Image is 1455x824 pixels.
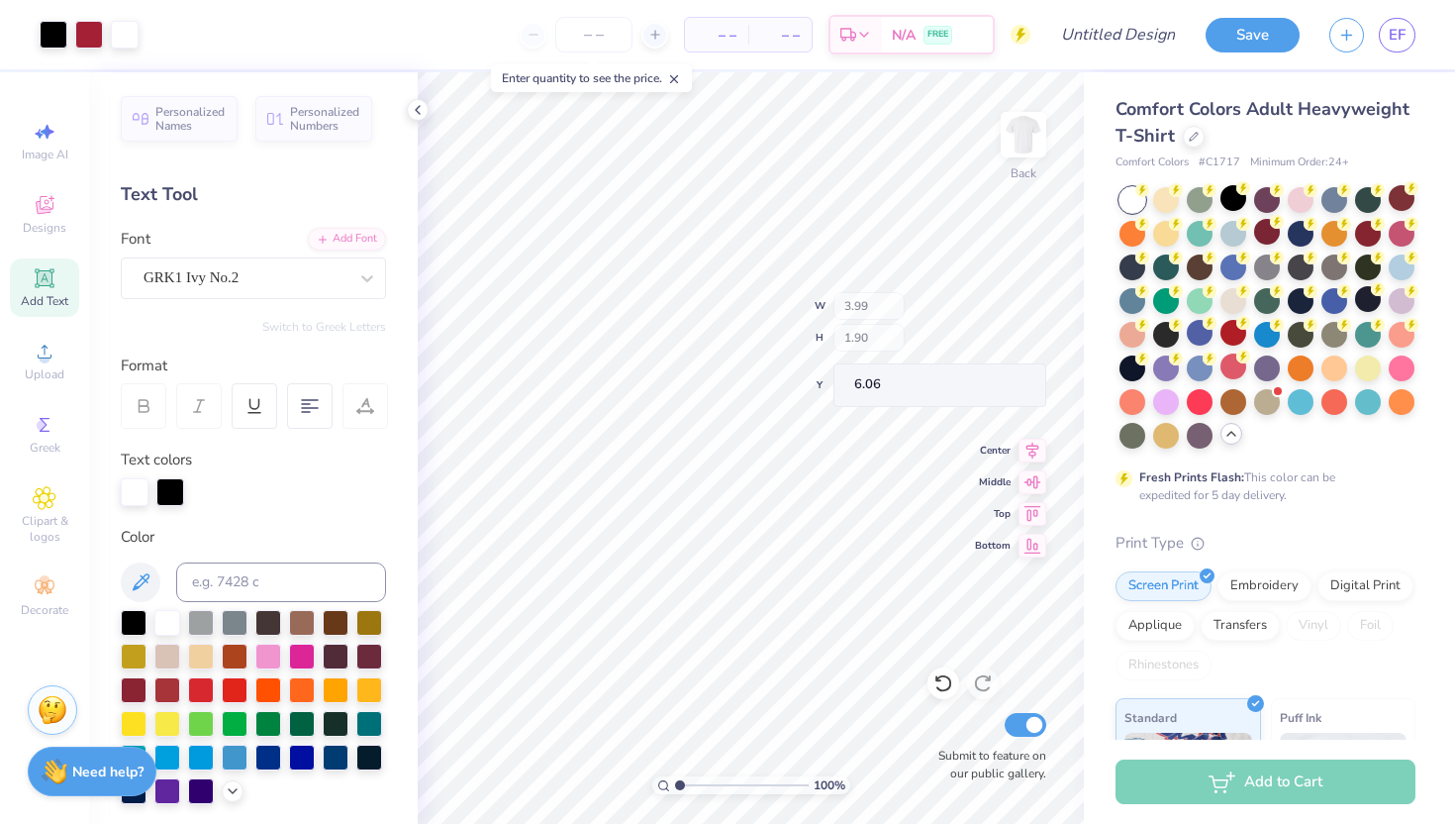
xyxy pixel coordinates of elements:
[1115,571,1212,601] div: Screen Print
[975,507,1011,521] span: Top
[1379,18,1415,52] a: EF
[1045,15,1191,54] input: Untitled Design
[814,776,845,794] span: 100 %
[121,355,388,377] div: Format
[1124,707,1177,728] span: Standard
[121,228,150,251] label: Font
[262,319,386,335] button: Switch to Greek Letters
[1280,707,1321,728] span: Puff Ink
[1286,611,1341,641] div: Vinyl
[121,526,386,549] div: Color
[1139,468,1383,504] div: This color can be expedited for 5 day delivery.
[155,105,226,133] span: Personalized Names
[21,293,68,309] span: Add Text
[1201,611,1280,641] div: Transfers
[308,228,386,251] div: Add Font
[121,449,192,471] label: Text colors
[23,220,66,236] span: Designs
[1347,611,1394,641] div: Foil
[555,17,632,52] input: – –
[1206,18,1300,52] button: Save
[892,25,916,46] span: N/A
[1004,115,1043,154] img: Back
[975,444,1011,458] span: Center
[697,25,736,46] span: – –
[1217,571,1311,601] div: Embroidery
[72,763,144,781] strong: Need help?
[1199,154,1240,171] span: # C1717
[21,602,68,618] span: Decorate
[30,440,60,456] span: Greek
[1250,154,1349,171] span: Minimum Order: 24 +
[1115,651,1212,680] div: Rhinestones
[760,25,800,46] span: – –
[1115,611,1195,641] div: Applique
[25,366,64,382] span: Upload
[927,747,1046,782] label: Submit to feature on our public gallery.
[491,64,692,92] div: Enter quantity to see the price.
[1011,164,1036,182] div: Back
[10,513,79,545] span: Clipart & logos
[975,539,1011,553] span: Bottom
[1139,469,1244,485] strong: Fresh Prints Flash:
[290,105,360,133] span: Personalized Numbers
[1115,532,1415,555] div: Print Type
[1389,24,1406,47] span: EF
[1115,97,1409,148] span: Comfort Colors Adult Heavyweight T-Shirt
[176,563,386,602] input: e.g. 7428 c
[121,181,386,208] div: Text Tool
[927,28,948,42] span: FREE
[22,147,68,162] span: Image AI
[975,475,1011,489] span: Middle
[1115,154,1189,171] span: Comfort Colors
[1317,571,1413,601] div: Digital Print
